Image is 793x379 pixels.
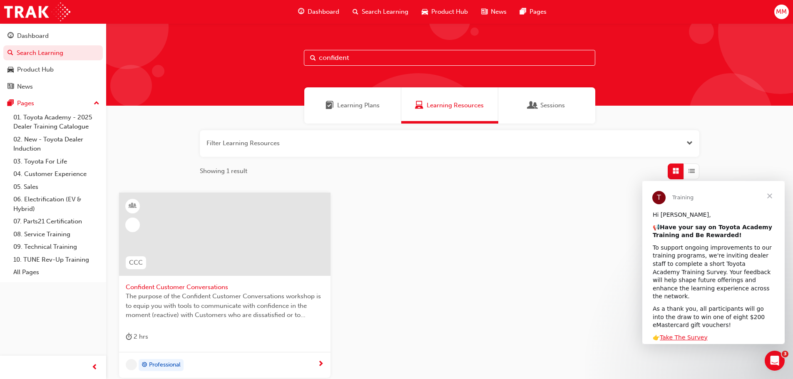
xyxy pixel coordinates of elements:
span: Showing 1 result [200,166,247,176]
a: Learning ResourcesLearning Resources [401,87,498,124]
span: Search [310,53,316,63]
span: CCC [129,258,143,268]
span: learningResourceType_INSTRUCTOR_LED-icon [130,201,136,211]
button: MM [774,5,789,19]
button: DashboardSearch LearningProduct HubNews [3,27,103,96]
span: Confident Customer Conversations [126,282,324,292]
span: Pages [529,7,547,17]
span: Learning Plans [337,101,380,110]
span: prev-icon [92,362,98,373]
span: duration-icon [126,332,132,342]
button: Pages [3,96,103,111]
span: up-icon [94,98,99,109]
div: 2 hrs [126,332,148,342]
a: 03. Toyota For Life [10,155,103,168]
a: 10. TUNE Rev-Up Training [10,253,103,266]
a: 08. Service Training [10,228,103,241]
a: pages-iconPages [513,3,553,20]
span: car-icon [422,7,428,17]
button: Open the filter [686,139,693,148]
span: next-icon [318,361,324,368]
span: news-icon [481,7,487,17]
span: guage-icon [7,32,14,40]
span: Search Learning [362,7,408,17]
a: guage-iconDashboard [291,3,346,20]
span: Learning Plans [326,101,334,110]
a: search-iconSearch Learning [346,3,415,20]
span: target-icon [142,360,147,371]
span: pages-icon [520,7,526,17]
a: Learning PlansLearning Plans [304,87,401,124]
a: 09. Technical Training [10,240,103,253]
a: SessionsSessions [498,87,595,124]
span: Sessions [529,101,537,110]
a: Search Learning [3,45,103,61]
span: Sessions [540,101,565,110]
span: List [689,166,695,176]
a: news-iconNews [475,3,513,20]
a: car-iconProduct Hub [415,3,475,20]
span: The purpose of the Confident Customer Conversations workshop is to equip you with tools to commun... [126,292,324,320]
span: news-icon [7,83,14,91]
span: Learning Resources [415,101,423,110]
span: car-icon [7,66,14,74]
a: CCCConfident Customer ConversationsThe purpose of the Confident Customer Conversations workshop i... [119,193,331,378]
span: pages-icon [7,100,14,107]
span: guage-icon [298,7,304,17]
a: 01. Toyota Academy - 2025 Dealer Training Catalogue [10,111,103,133]
span: 3 [782,351,788,357]
div: Dashboard [17,31,49,41]
a: News [3,79,103,94]
input: Search... [304,50,595,66]
span: Dashboard [308,7,339,17]
a: Dashboard [3,28,103,44]
iframe: Intercom live chat message [642,181,785,344]
a: All Pages [10,266,103,279]
span: News [491,7,507,17]
span: search-icon [353,7,358,17]
a: 05. Sales [10,181,103,193]
span: undefined-icon [126,359,137,370]
a: 02. New - Toyota Dealer Induction [10,133,103,155]
span: search-icon [7,50,13,57]
a: Product Hub [3,62,103,77]
a: 07. Parts21 Certification [10,215,103,228]
div: News [17,82,33,92]
iframe: Intercom live chat [765,351,785,371]
span: MM [776,7,787,17]
a: 06. Electrification (EV & Hybrid) [10,193,103,215]
a: 04. Customer Experience [10,168,103,181]
span: Professional [149,360,181,370]
span: Learning Resources [427,101,484,110]
div: Pages [17,99,34,108]
img: Trak [4,2,70,21]
div: Product Hub [17,65,54,74]
span: Product Hub [431,7,468,17]
span: Grid [673,166,679,176]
